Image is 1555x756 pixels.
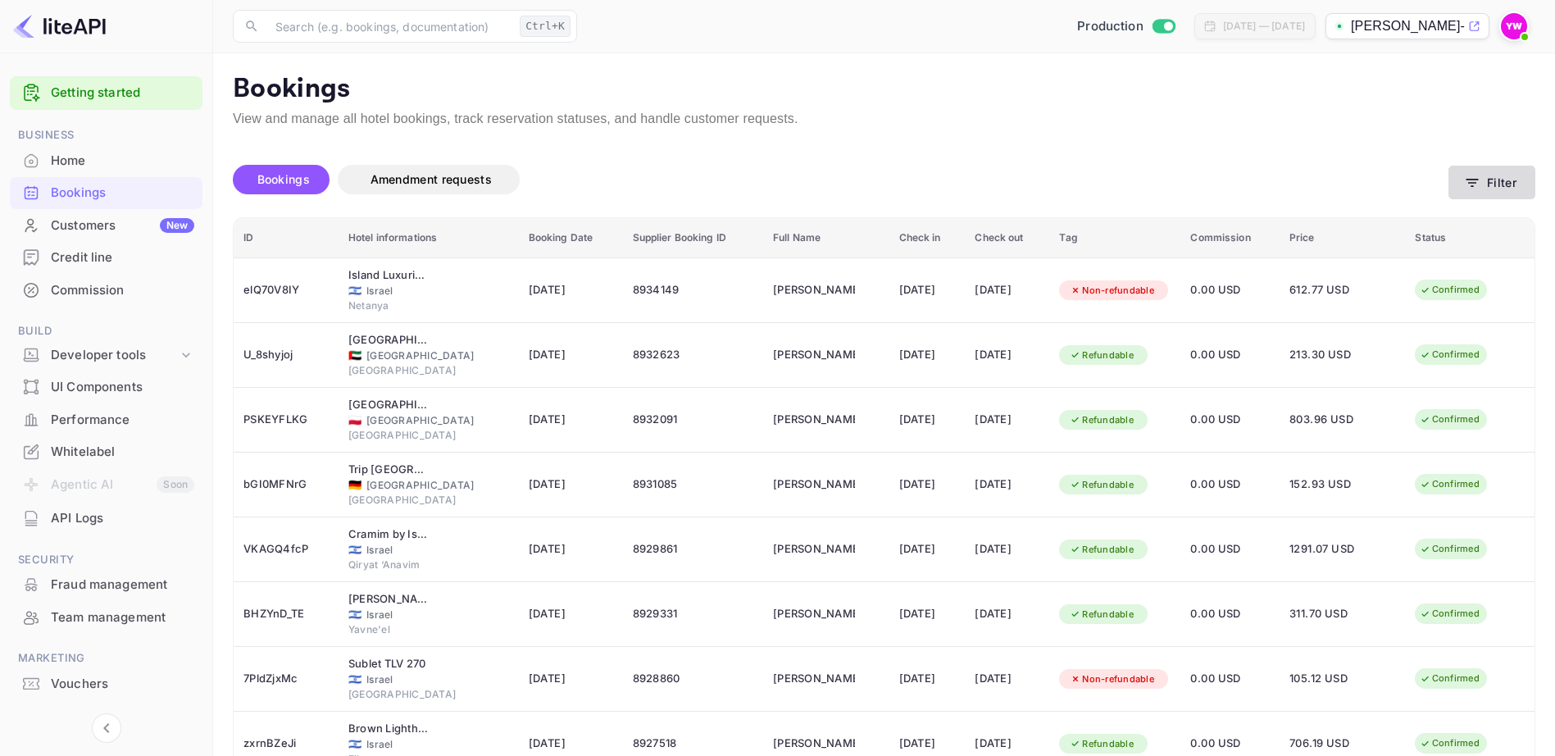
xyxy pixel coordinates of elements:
[10,145,202,177] div: Home
[10,569,202,601] div: Fraud management
[975,666,1039,692] div: [DATE]
[10,371,202,403] div: UI Components
[348,687,509,702] div: [GEOGRAPHIC_DATA]
[10,668,202,700] div: Vouchers
[51,378,194,397] div: UI Components
[243,471,329,498] div: bGI0MFNrG
[348,363,509,378] div: [GEOGRAPHIC_DATA]
[1409,603,1490,624] div: Confirmed
[1059,734,1144,754] div: Refundable
[975,471,1039,498] div: [DATE]
[233,73,1535,106] p: Bookings
[348,267,430,284] div: Island Luxurious Suites Hotel
[1190,346,1269,364] span: 0.00 USD
[1409,344,1490,365] div: Confirmed
[10,126,202,144] span: Business
[773,407,855,433] div: Ido Toledano
[965,218,1049,258] th: Check out
[633,471,753,498] div: 8931085
[529,281,613,299] span: [DATE]
[1190,670,1269,688] span: 0.00 USD
[51,184,194,203] div: Bookings
[1289,735,1371,753] span: 706.19 USD
[1059,604,1144,625] div: Refundable
[529,476,613,494] span: [DATE]
[243,601,329,627] div: BHZYnD_TE
[51,84,194,102] a: Getting started
[1077,17,1144,36] span: Production
[10,210,202,240] a: CustomersNew
[51,346,178,365] div: Developer tools
[348,478,509,493] div: [GEOGRAPHIC_DATA]
[348,656,430,672] div: Sublet TLV 270
[763,218,889,258] th: Full Name
[51,216,194,235] div: Customers
[1409,280,1490,300] div: Confirmed
[10,602,202,634] div: Team management
[633,342,753,368] div: 8932623
[10,404,202,436] div: Performance
[1059,410,1144,430] div: Refundable
[1289,346,1371,364] span: 213.30 USD
[773,666,855,692] div: ROTEM BARAZANI
[975,407,1039,433] div: [DATE]
[339,218,519,258] th: Hotel informations
[348,721,430,737] div: Brown Lighthouse Eilat
[1180,218,1279,258] th: Commission
[633,666,753,692] div: 8928860
[348,672,509,687] div: Israel
[348,415,361,426] span: Poland
[234,218,339,258] th: ID
[633,601,753,627] div: 8929331
[92,713,121,743] button: Collapse navigation
[10,503,202,533] a: API Logs
[348,737,509,752] div: Israel
[348,284,509,298] div: Israel
[10,145,202,175] a: Home
[773,471,855,498] div: GILAD SMITH
[10,322,202,340] span: Build
[348,544,361,555] span: Israel
[1059,345,1144,366] div: Refundable
[1059,475,1144,495] div: Refundable
[10,404,202,435] a: Performance
[348,608,509,622] div: Israel
[233,109,1535,129] p: View and manage all hotel bookings, track reservation statuses, and handle customer requests.
[51,576,194,594] div: Fraud management
[1223,19,1305,34] div: [DATE] — [DATE]
[520,16,571,37] div: Ctrl+K
[348,739,361,749] span: Israel
[233,165,1448,194] div: account-settings tabs
[529,346,613,364] span: [DATE]
[10,275,202,307] div: Commission
[529,735,613,753] span: [DATE]
[1289,411,1371,429] span: 803.96 USD
[10,76,202,110] div: Getting started
[1289,281,1371,299] span: 612.77 USD
[633,536,753,562] div: 8929861
[348,332,430,348] div: Mercure Hotel Apartments Dubai Barsha Heights
[10,436,202,468] div: Whitelabel
[10,436,202,467] a: Whitelabel
[975,536,1039,562] div: [DATE]
[1049,218,1180,258] th: Tag
[10,569,202,599] a: Fraud management
[1190,540,1269,558] span: 0.00 USD
[10,275,202,305] a: Commission
[975,277,1039,303] div: [DATE]
[773,342,855,368] div: NADAV KAUFMAN
[1289,476,1371,494] span: 152.93 USD
[51,509,194,528] div: API Logs
[348,298,509,313] div: Netanya
[348,674,361,685] span: Israel
[10,242,202,274] div: Credit line
[1409,668,1490,689] div: Confirmed
[1409,474,1490,494] div: Confirmed
[1501,13,1527,39] img: Yahav Winkler
[1280,218,1406,258] th: Price
[633,277,753,303] div: 8934149
[889,218,966,258] th: Check in
[13,13,106,39] img: LiteAPI logo
[160,218,194,233] div: New
[1059,280,1165,301] div: Non-refundable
